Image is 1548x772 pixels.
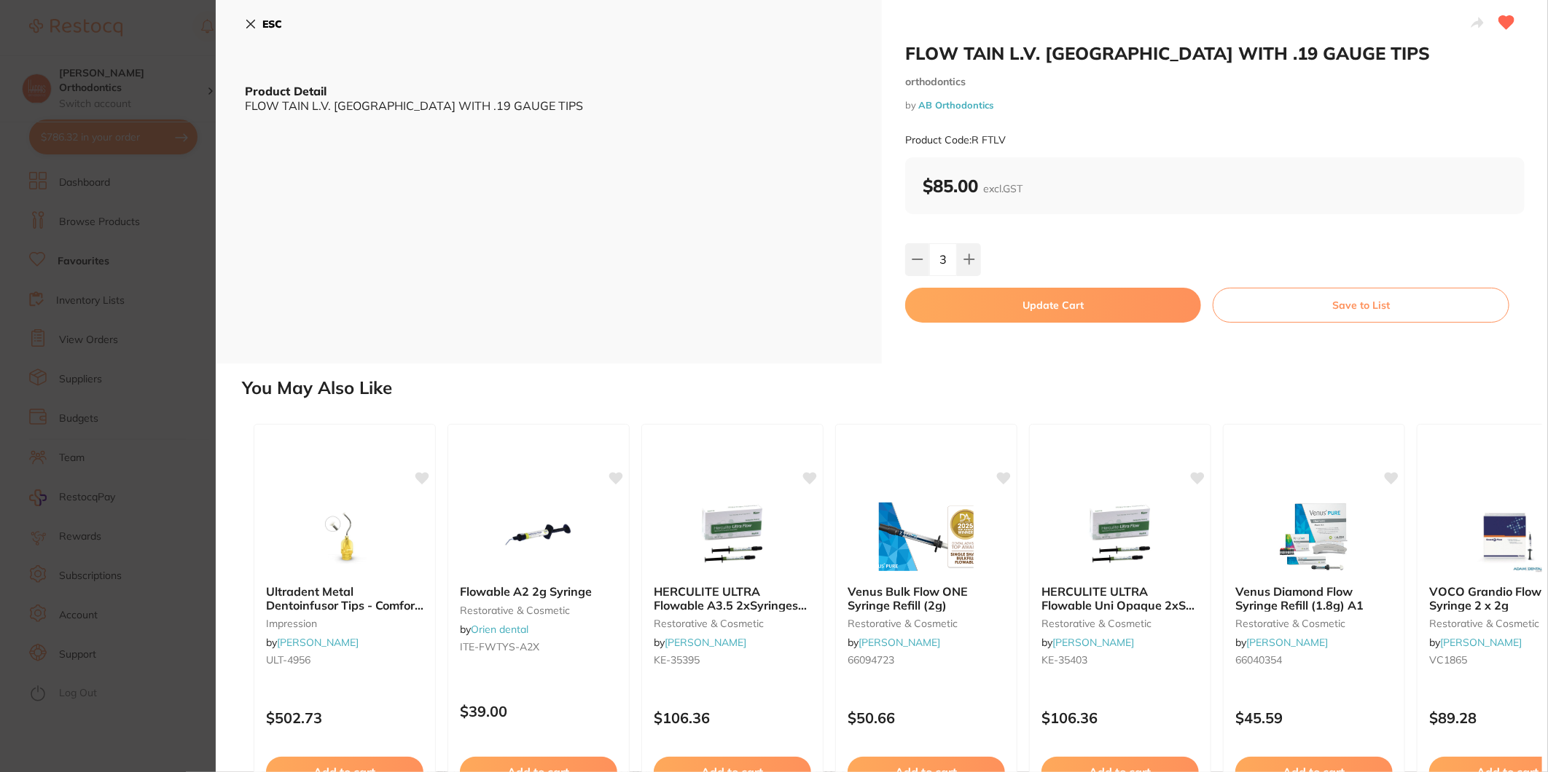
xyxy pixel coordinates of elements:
[266,709,423,726] p: $502.73
[262,17,282,31] b: ESC
[848,709,1005,726] p: $50.66
[905,288,1201,323] button: Update Cart
[654,654,811,666] small: KE-35395
[923,175,1023,197] b: $85.00
[245,12,282,36] button: ESC
[1246,636,1328,649] a: [PERSON_NAME]
[491,500,586,573] img: Flowable A2 2g Syringe
[918,99,993,111] a: AB Orthodontics
[1041,709,1199,726] p: $106.36
[1235,709,1393,726] p: $45.59
[859,636,940,649] a: [PERSON_NAME]
[1440,636,1522,649] a: [PERSON_NAME]
[1041,654,1199,666] small: KE-35403
[266,585,423,612] b: Ultradent Metal Dentoinfusor Tips - Comfort Hub - 19 Gauge, 500-Pack
[1235,654,1393,666] small: 66040354
[848,636,940,649] span: by
[665,636,746,649] a: [PERSON_NAME]
[685,500,780,573] img: HERCULITE ULTRA Flowable A3.5 2xSyringes 2g 20x Dispens Tips
[1235,618,1393,629] small: restorative & cosmetic
[1073,500,1168,573] img: HERCULITE ULTRA Flowable Uni Opaque 2xSyr 2g 20x Dispe Tips
[654,618,811,629] small: restorative & cosmetic
[242,378,1542,398] h2: You May Also Like
[245,99,853,112] div: FLOW TAIN L.V. [GEOGRAPHIC_DATA] WITH .19 GAUGE TIPS
[266,618,423,629] small: impression
[879,500,974,573] img: Venus Bulk Flow ONE Syringe Refill (2g)
[1041,636,1134,649] span: by
[905,100,1525,111] small: by
[297,500,392,573] img: Ultradent Metal Dentoinfusor Tips - Comfort Hub - 19 Gauge, 500-Pack
[460,604,617,616] small: restorative & cosmetic
[654,709,811,726] p: $106.36
[848,585,1005,612] b: Venus Bulk Flow ONE Syringe Refill (2g)
[1235,636,1328,649] span: by
[460,623,528,636] span: by
[460,703,617,720] p: $39.00
[1041,618,1199,629] small: restorative & cosmetic
[905,76,1525,88] small: orthodontics
[460,585,617,598] b: Flowable A2 2g Syringe
[905,134,1006,146] small: Product Code: R FTLV
[1235,585,1393,612] b: Venus Diamond Flow Syringe Refill (1.8g) A1
[245,84,327,98] b: Product Detail
[1213,288,1509,323] button: Save to List
[905,42,1525,64] h2: FLOW TAIN L.V. [GEOGRAPHIC_DATA] WITH .19 GAUGE TIPS
[1267,500,1361,573] img: Venus Diamond Flow Syringe Refill (1.8g) A1
[848,618,1005,629] small: restorative & cosmetic
[848,654,1005,666] small: 66094723
[1041,585,1199,612] b: HERCULITE ULTRA Flowable Uni Opaque 2xSyr 2g 20x Dispe Tips
[654,636,746,649] span: by
[460,641,617,653] small: ITE-FWTYS-A2X
[1052,636,1134,649] a: [PERSON_NAME]
[1429,636,1522,649] span: by
[266,654,423,666] small: ULT-4956
[266,636,359,649] span: by
[471,623,528,636] a: Orien dental
[277,636,359,649] a: [PERSON_NAME]
[983,182,1023,195] span: excl. GST
[654,585,811,612] b: HERCULITE ULTRA Flowable A3.5 2xSyringes 2g 20x Dispens Tips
